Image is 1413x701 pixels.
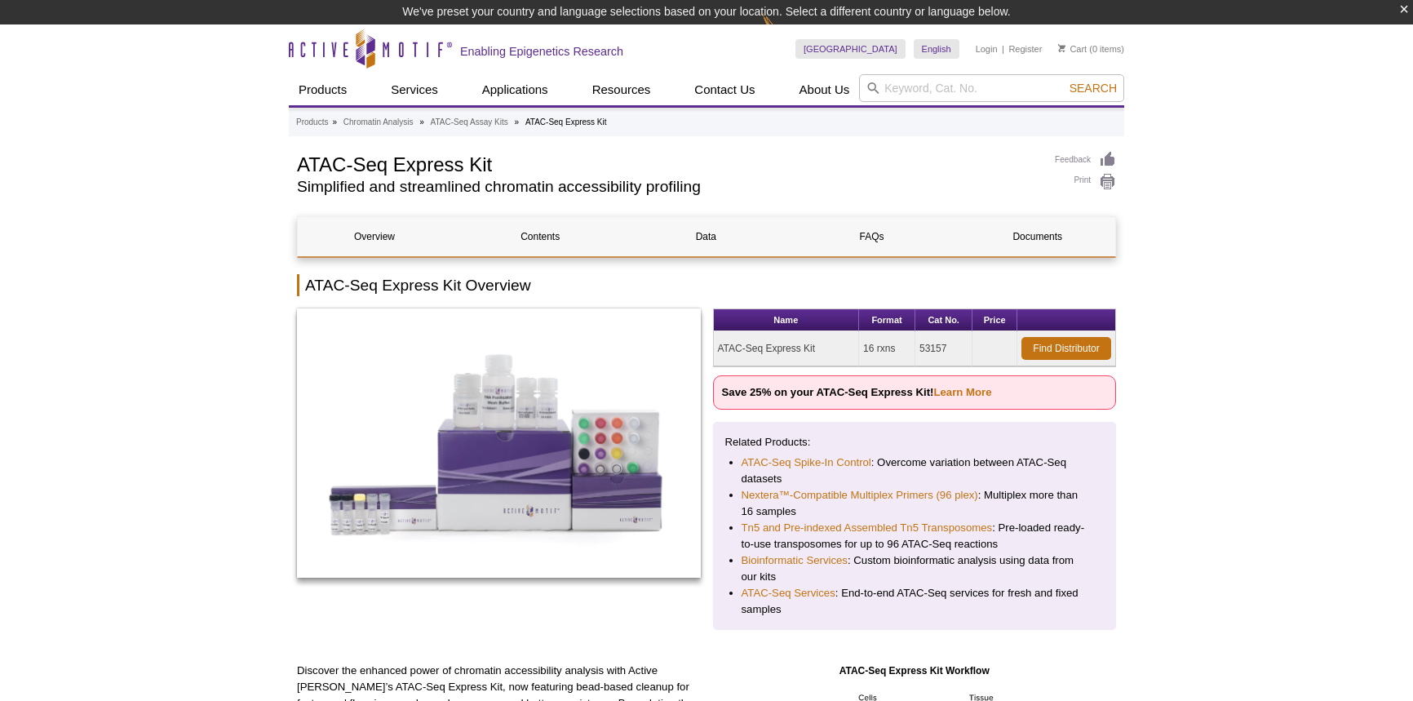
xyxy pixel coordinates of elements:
a: ATAC-Seq Assay Kits [431,115,508,130]
li: : Overcome variation between ATAC-Seq datasets [742,455,1088,487]
a: Services [381,74,448,105]
a: Feedback [1055,151,1116,169]
li: | [1002,39,1004,59]
a: Overview [298,217,451,256]
a: Login [976,43,998,55]
img: Change Here [762,12,805,51]
td: 53157 [915,331,972,366]
a: Resources [582,74,661,105]
li: » [332,118,337,126]
a: ATAC-Seq Services [742,585,835,601]
a: Tn5 and Pre-indexed Assembled Tn5 Transposomes [742,520,993,536]
strong: Save 25% on your ATAC-Seq Express Kit! [722,386,992,398]
a: Find Distributor [1021,337,1111,360]
a: Data [629,217,782,256]
li: : Pre-loaded ready-to-use transposomes for up to 96 ATAC-Seq reactions [742,520,1088,552]
li: ATAC-Seq Express Kit [525,118,607,126]
a: [GEOGRAPHIC_DATA] [795,39,906,59]
a: English [914,39,959,59]
img: ATAC-Seq Express Kit [297,308,701,578]
h2: Simplified and streamlined chromatin accessibility profiling [297,180,1039,194]
a: Learn More [933,386,991,398]
th: Cat No. [915,309,972,331]
li: : Multiplex more than 16 samples [742,487,1088,520]
strong: ATAC-Seq Express Kit Workflow [839,665,990,677]
a: Documents [961,217,1114,256]
h2: Enabling Epigenetics Research [460,44,623,59]
a: Nextera™-Compatible Multiplex Primers (96 plex) [742,487,978,504]
td: ATAC-Seq Express Kit [714,331,860,366]
li: » [419,118,424,126]
h1: ATAC-Seq Express Kit [297,151,1039,175]
img: Your Cart [1058,44,1065,52]
li: » [515,118,520,126]
a: Applications [472,74,558,105]
a: Bioinformatic Services [742,552,848,569]
th: Price [972,309,1017,331]
a: Products [289,74,357,105]
a: Chromatin Analysis [343,115,414,130]
a: Products [296,115,328,130]
input: Keyword, Cat. No. [859,74,1124,102]
td: 16 rxns [859,331,915,366]
h2: ATAC-Seq Express Kit Overview [297,274,1116,296]
a: Register [1008,43,1042,55]
a: Contents [463,217,617,256]
a: ATAC-Seq Spike-In Control [742,455,871,471]
span: Search [1070,82,1117,95]
button: Search [1065,81,1122,95]
li: : Custom bioinformatic analysis using data from our kits [742,552,1088,585]
a: FAQs [795,217,949,256]
th: Name [714,309,860,331]
p: Related Products: [725,434,1105,450]
li: : End-to-end ATAC-Seq services for fresh and fixed samples [742,585,1088,618]
a: Cart [1058,43,1087,55]
a: Print [1055,173,1116,191]
th: Format [859,309,915,331]
a: Contact Us [684,74,764,105]
a: About Us [790,74,860,105]
li: (0 items) [1058,39,1124,59]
